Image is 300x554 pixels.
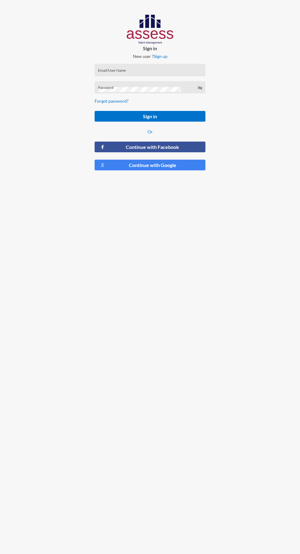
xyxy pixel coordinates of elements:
[95,129,205,134] p: Or
[90,45,210,51] p: Sign in
[154,54,167,59] a: Sign up
[95,160,205,170] button: Continue with Google
[127,15,174,44] img: AssessLogoo.svg
[95,111,205,122] button: Sign in
[95,142,205,152] button: Continue with Facebook
[95,98,129,104] a: Forgot password?
[90,54,210,59] p: New user ?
